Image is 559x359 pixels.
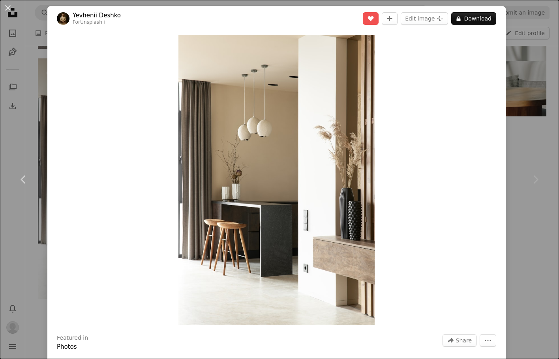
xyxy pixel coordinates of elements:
[73,11,121,19] a: Yevhenii Deshko
[178,35,375,325] button: Zoom in on this image
[401,12,448,25] button: Edit image
[57,343,77,350] a: Photos
[73,19,121,26] div: For
[456,335,472,346] span: Share
[80,19,106,25] a: Unsplash+
[443,334,476,347] button: Share this image
[57,334,88,342] h3: Featured in
[451,12,496,25] button: Download
[512,142,559,217] div: Next
[57,12,69,25] img: Go to Yevhenii Deshko's profile
[480,334,496,347] button: More Actions
[178,35,375,325] img: a living room filled with furniture and decor
[363,12,379,25] button: Unlike
[382,12,398,25] button: Add to Collection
